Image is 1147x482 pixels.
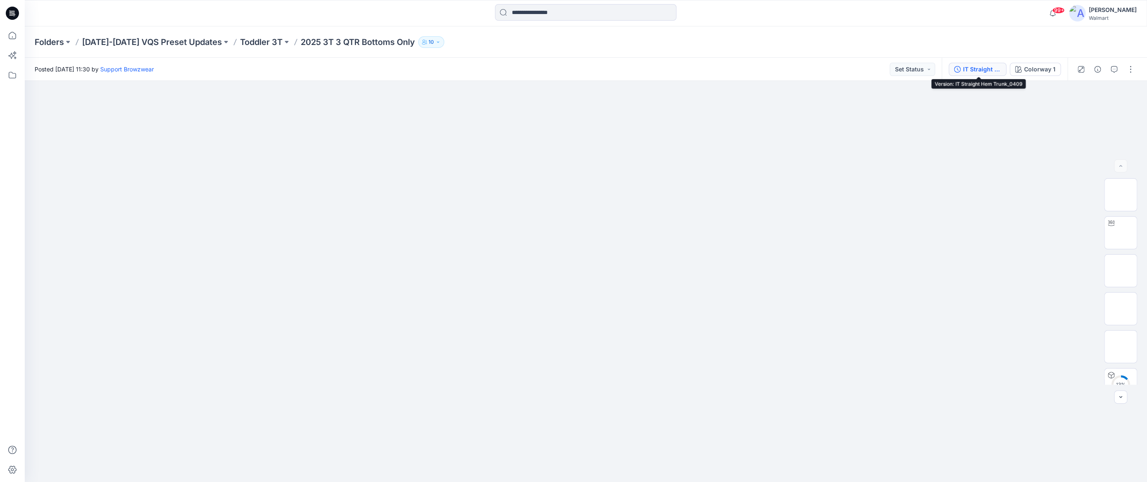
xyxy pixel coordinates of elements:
[949,63,1006,76] button: IT Straight Hem Trunk_0409
[35,65,154,73] span: Posted [DATE] 11:30 by
[1089,15,1137,21] div: Walmart
[301,36,415,48] p: 2025 3T 3 QTR Bottoms Only
[82,36,222,48] a: [DATE]-[DATE] VQS Preset Updates
[1091,63,1104,76] button: Details
[100,66,154,73] a: Support Browzwear
[1069,5,1086,21] img: avatar
[429,38,434,47] p: 10
[1111,381,1131,388] div: 13 %
[1010,63,1061,76] button: Colorway 1
[240,36,283,48] a: Toddler 3T
[1089,5,1137,15] div: [PERSON_NAME]
[1024,65,1055,74] div: Colorway 1
[1052,7,1065,14] span: 99+
[35,36,64,48] a: Folders
[963,65,1001,74] div: IT Straight Hem Trunk_0409
[418,36,444,48] button: 10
